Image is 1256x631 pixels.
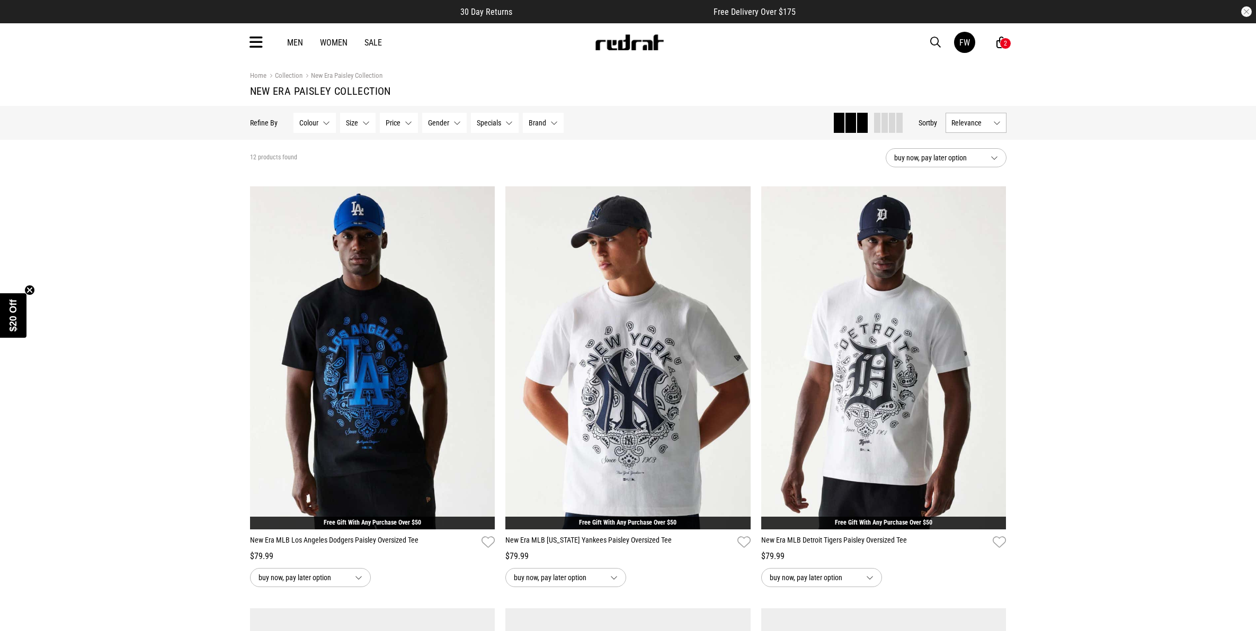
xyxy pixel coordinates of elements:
div: 2 [1004,40,1007,47]
span: $20 Off [8,299,19,331]
span: Brand [529,119,546,127]
span: Size [346,119,358,127]
span: Colour [299,119,318,127]
img: Redrat logo [594,34,664,50]
div: $79.99 [505,550,751,563]
button: Colour [293,113,336,133]
a: Free Gift With Any Purchase Over $50 [835,519,932,526]
button: Close teaser [24,285,35,295]
button: Brand [523,113,564,133]
div: $79.99 [761,550,1006,563]
span: buy now, pay later option [514,571,602,584]
button: Price [380,113,418,133]
button: buy now, pay later option [250,568,371,587]
div: FW [959,38,970,48]
button: buy now, pay later option [886,148,1006,167]
button: Relevance [946,113,1006,133]
a: Free Gift With Any Purchase Over $50 [324,519,421,526]
span: buy now, pay later option [770,571,858,584]
img: New Era Mlb Los Angeles Dodgers Paisley Oversized Tee in Black [250,186,495,529]
a: Home [250,71,266,79]
span: 12 products found [250,154,297,162]
a: Free Gift With Any Purchase Over $50 [579,519,676,526]
a: Women [320,38,348,48]
span: buy now, pay later option [894,151,982,164]
div: $79.99 [250,550,495,563]
span: Relevance [951,119,989,127]
span: Free Delivery Over $175 [714,7,796,17]
button: Specials [471,113,519,133]
span: buy now, pay later option [259,571,346,584]
span: Gender [428,119,449,127]
img: New Era Mlb New York Yankees Paisley Oversized Tee in White [505,186,751,529]
iframe: Customer reviews powered by Trustpilot [533,6,692,17]
h1: New Era Paisley Collection [250,85,1006,97]
img: New Era Mlb Detroit Tigers Paisley Oversized Tee in White [761,186,1006,529]
p: Refine By [250,119,278,127]
span: 30 Day Returns [460,7,512,17]
span: Price [386,119,400,127]
a: Men [287,38,303,48]
a: New Era MLB Detroit Tigers Paisley Oversized Tee [761,535,989,550]
button: Gender [422,113,467,133]
button: buy now, pay later option [505,568,626,587]
span: by [930,119,937,127]
button: buy now, pay later option [761,568,882,587]
a: New Era Paisley Collection [302,71,382,82]
a: 2 [996,37,1006,48]
button: Size [340,113,376,133]
a: New Era MLB [US_STATE] Yankees Paisley Oversized Tee [505,535,733,550]
a: Sale [364,38,382,48]
span: Specials [477,119,501,127]
button: Sortby [919,116,937,129]
a: Collection [266,71,302,82]
a: New Era MLB Los Angeles Dodgers Paisley Oversized Tee [250,535,478,550]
